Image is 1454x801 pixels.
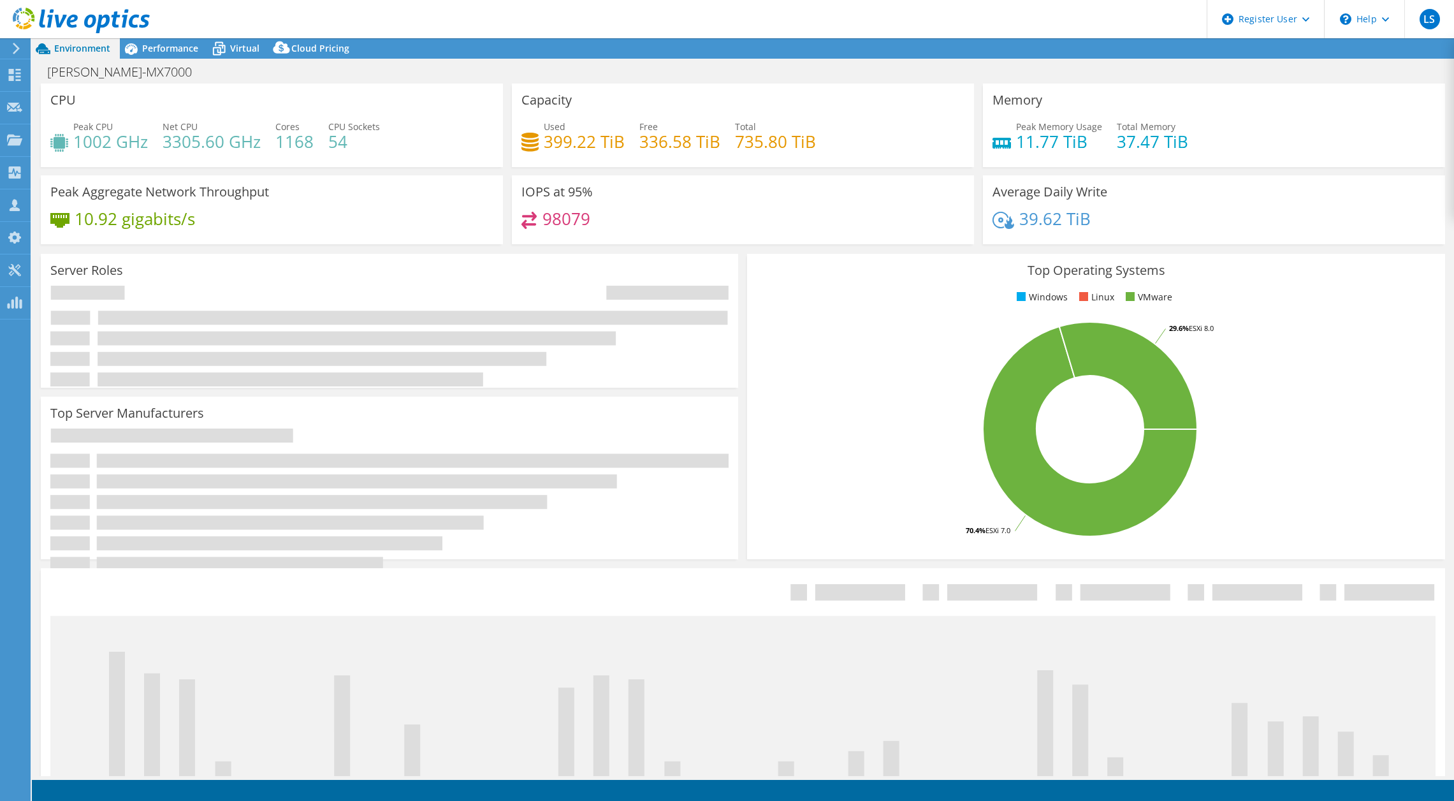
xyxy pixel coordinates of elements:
li: Windows [1014,290,1068,304]
span: Net CPU [163,121,198,133]
h4: 3305.60 GHz [163,135,261,149]
span: CPU Sockets [328,121,380,133]
li: VMware [1123,290,1172,304]
h4: 10.92 gigabits/s [75,212,195,226]
h3: IOPS at 95% [521,185,593,199]
h4: 11.77 TiB [1016,135,1102,149]
h4: 1002 GHz [73,135,148,149]
h3: Top Server Manufacturers [50,406,204,420]
li: Linux [1076,290,1114,304]
h4: 39.62 TiB [1019,212,1091,226]
span: Peak CPU [73,121,113,133]
h4: 399.22 TiB [544,135,625,149]
span: Peak Memory Usage [1016,121,1102,133]
span: Used [544,121,565,133]
h3: Average Daily Write [992,185,1107,199]
span: Free [639,121,658,133]
h3: Capacity [521,93,572,107]
h3: Server Roles [50,263,123,277]
svg: \n [1340,13,1351,25]
span: Total [735,121,756,133]
span: Performance [142,42,198,54]
span: Cores [275,121,300,133]
h3: Memory [992,93,1042,107]
h4: 54 [328,135,380,149]
tspan: ESXi 7.0 [985,525,1010,535]
span: Environment [54,42,110,54]
h4: 336.58 TiB [639,135,720,149]
h4: 98079 [542,212,590,226]
span: Total Memory [1117,121,1175,133]
h3: CPU [50,93,76,107]
tspan: 29.6% [1169,323,1189,333]
h4: 735.80 TiB [735,135,816,149]
h1: [PERSON_NAME]-MX7000 [41,65,212,79]
h4: 1168 [275,135,314,149]
span: Cloud Pricing [291,42,349,54]
tspan: ESXi 8.0 [1189,323,1214,333]
span: LS [1420,9,1440,29]
span: Virtual [230,42,259,54]
h3: Top Operating Systems [757,263,1435,277]
h4: 37.47 TiB [1117,135,1188,149]
tspan: 70.4% [966,525,985,535]
h3: Peak Aggregate Network Throughput [50,185,269,199]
